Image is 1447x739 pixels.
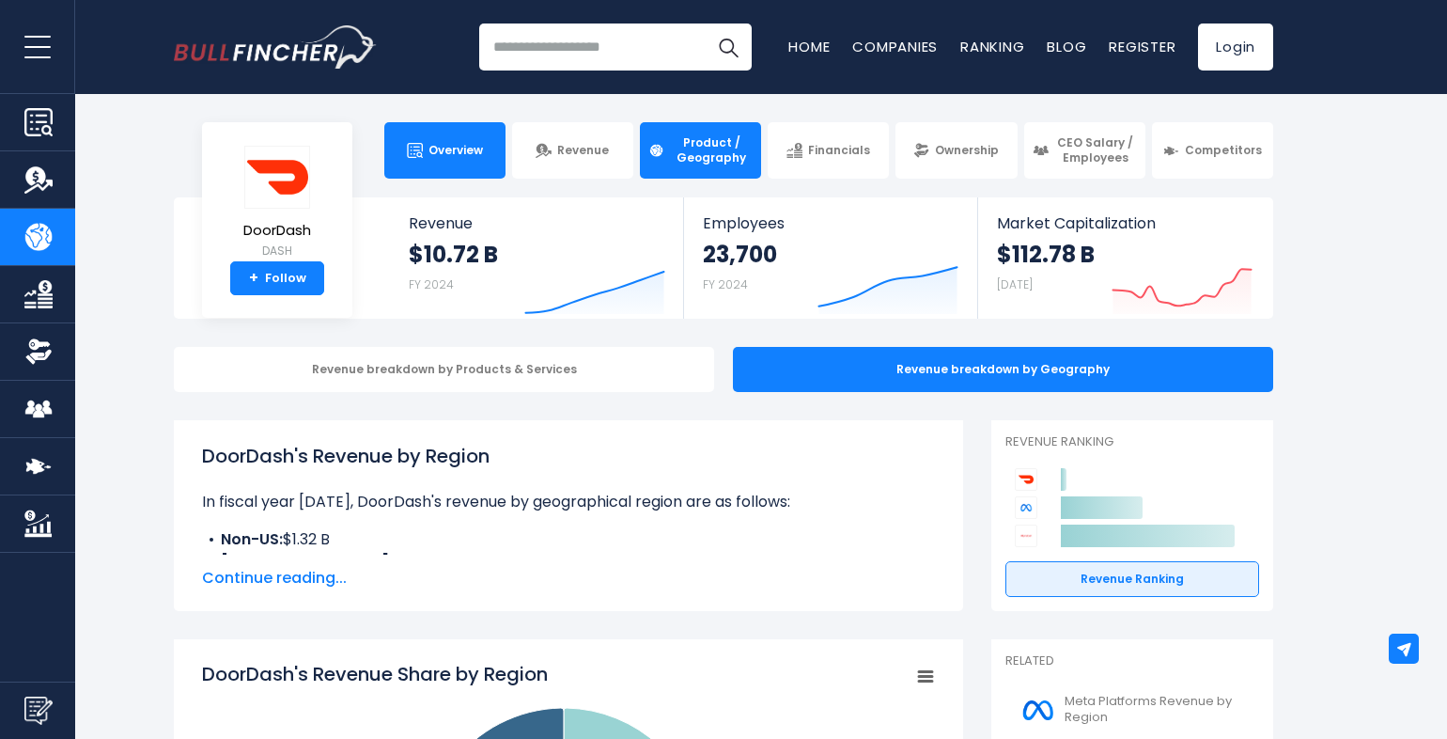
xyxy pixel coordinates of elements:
[852,37,938,56] a: Companies
[384,122,506,179] a: Overview
[428,143,483,158] span: Overview
[997,276,1033,292] small: [DATE]
[935,143,999,158] span: Ownership
[202,567,935,590] span: Continue reading...
[960,37,1024,56] a: Ranking
[202,442,935,470] h1: DoorDash's Revenue by Region
[1005,434,1259,450] p: Revenue Ranking
[1005,684,1259,736] a: Meta Platforms Revenue by Region
[409,214,665,232] span: Revenue
[670,135,753,165] span: Product / Geography
[1185,143,1262,158] span: Competitors
[997,240,1095,269] strong: $112.78 B
[1017,689,1059,731] img: META logo
[684,197,976,319] a: Employees 23,700 FY 2024
[1054,135,1137,165] span: CEO Salary / Employees
[409,276,454,292] small: FY 2024
[202,661,548,687] tspan: DoorDash's Revenue Share by Region
[1198,24,1273,71] a: Login
[1047,37,1086,56] a: Blog
[174,25,377,69] img: Bullfincher logo
[1024,122,1145,179] a: CEO Salary / Employees
[202,528,935,551] li: $1.32 B
[1005,653,1259,669] p: Related
[808,143,870,158] span: Financials
[978,197,1271,319] a: Market Capitalization $112.78 B [DATE]
[202,551,935,574] li: $9.40 B
[409,240,498,269] strong: $10.72 B
[221,551,393,573] b: [GEOGRAPHIC_DATA]:
[703,214,957,232] span: Employees
[705,24,752,71] button: Search
[733,347,1273,392] div: Revenue breakdown by Geography
[703,240,777,269] strong: 23,700
[24,338,53,366] img: Ownership
[997,214,1253,232] span: Market Capitalization
[242,145,312,262] a: DoorDash DASH
[249,270,258,287] strong: +
[1065,694,1248,726] span: Meta Platforms Revenue by Region
[640,122,761,179] a: Product / Geography
[1005,561,1259,597] a: Revenue Ranking
[202,491,935,513] p: In fiscal year [DATE], DoorDash's revenue by geographical region are as follows:
[390,197,684,319] a: Revenue $10.72 B FY 2024
[1015,525,1037,547] img: Alphabet competitors logo
[221,528,283,550] b: Non-US:
[243,243,311,259] small: DASH
[1109,37,1175,56] a: Register
[174,25,376,69] a: Go to homepage
[243,223,311,239] span: DoorDash
[557,143,609,158] span: Revenue
[1015,468,1037,491] img: DoorDash competitors logo
[230,261,324,295] a: +Follow
[768,122,889,179] a: Financials
[174,347,714,392] div: Revenue breakdown by Products & Services
[703,276,748,292] small: FY 2024
[788,37,830,56] a: Home
[1152,122,1273,179] a: Competitors
[1015,496,1037,519] img: Meta Platforms competitors logo
[895,122,1017,179] a: Ownership
[512,122,633,179] a: Revenue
